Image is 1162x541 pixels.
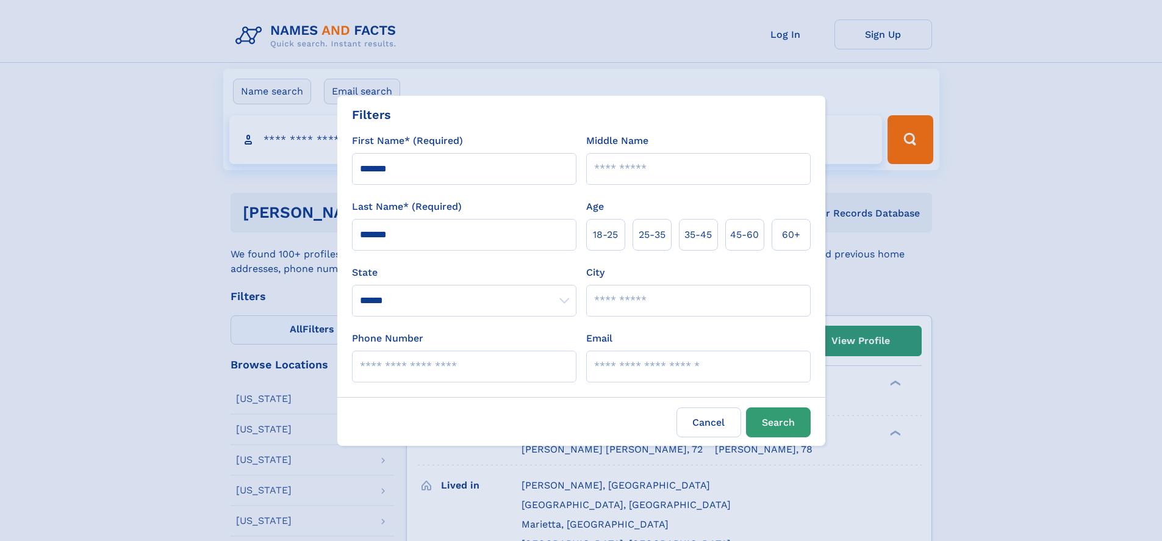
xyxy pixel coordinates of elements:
label: Cancel [676,407,741,437]
span: 25‑35 [639,228,665,242]
label: Last Name* (Required) [352,199,462,214]
label: First Name* (Required) [352,134,463,148]
span: 45‑60 [730,228,759,242]
label: City [586,265,604,280]
span: 35‑45 [684,228,712,242]
label: State [352,265,576,280]
span: 18‑25 [593,228,618,242]
label: Phone Number [352,331,423,346]
label: Middle Name [586,134,648,148]
label: Email [586,331,612,346]
span: 60+ [782,228,800,242]
label: Age [586,199,604,214]
div: Filters [352,106,391,124]
button: Search [746,407,811,437]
